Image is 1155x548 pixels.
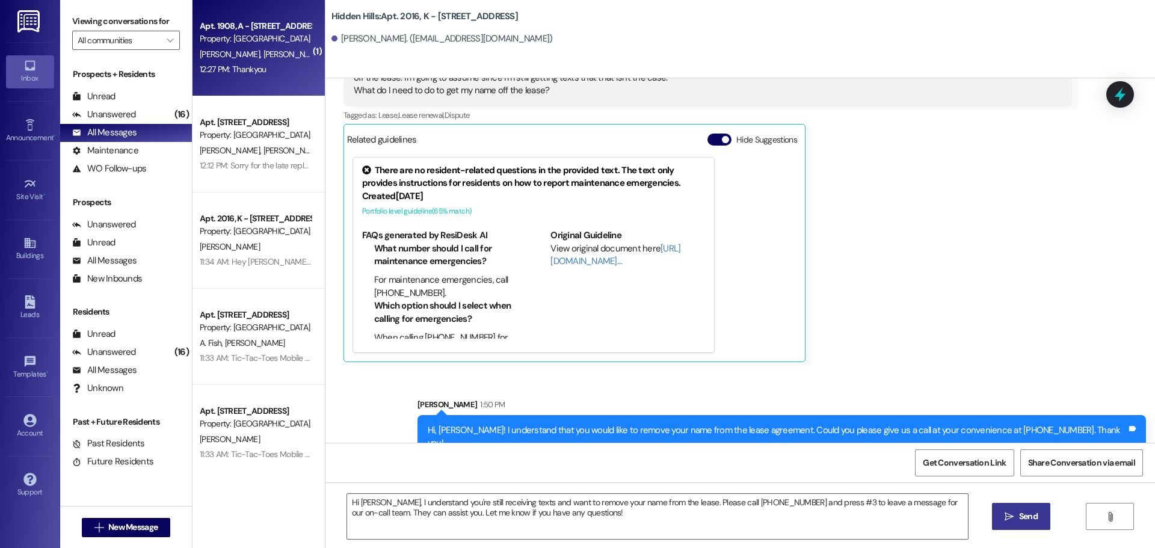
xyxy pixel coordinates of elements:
[60,68,192,81] div: Prospects + Residents
[72,364,137,377] div: All Messages
[17,10,42,32] img: ResiDesk Logo
[362,229,487,241] b: FAQs generated by ResiDesk AI
[72,455,153,468] div: Future Residents
[550,229,621,241] b: Original Guideline
[6,469,54,502] a: Support
[1005,512,1014,522] i: 
[78,31,161,50] input: All communities
[171,105,192,124] div: (16)
[362,205,705,218] div: Portfolio level guideline ( 65 % match)
[200,32,311,45] div: Property: [GEOGRAPHIC_DATA]
[923,457,1006,469] span: Get Conversation Link
[362,164,705,190] div: There are no resident-related questions in the provided text. The text only provides instructions...
[200,145,263,156] span: [PERSON_NAME]
[72,218,136,231] div: Unanswered
[445,110,469,120] span: Dispute
[72,382,123,395] div: Unknown
[550,242,705,268] div: View original document here
[200,321,311,334] div: Property: [GEOGRAPHIC_DATA]
[343,106,1072,124] div: Tagged as:
[374,274,517,300] li: For maintenance emergencies, call [PHONE_NUMBER].
[6,233,54,265] a: Buildings
[171,343,192,362] div: (16)
[428,424,1127,450] div: Hi, [PERSON_NAME]! I understand that you would like to remove your name from the lease agreement....
[225,337,285,348] span: [PERSON_NAME]
[200,309,311,321] div: Apt. [STREET_ADDRESS]
[331,10,518,23] b: Hidden Hills: Apt. 2016, K - [STREET_ADDRESS]
[374,331,517,370] li: When calling [PHONE_NUMBER] for emergencies, press #3 to leave a message for the on-call team.
[72,346,136,359] div: Unanswered
[6,351,54,384] a: Templates •
[200,337,225,348] span: A. Fish
[347,494,968,539] textarea: Hi [PERSON_NAME], I understand you're still receiving texts and want to remove your name from the...
[72,328,115,340] div: Unread
[6,55,54,88] a: Inbox
[167,35,173,45] i: 
[46,368,48,377] span: •
[60,306,192,318] div: Residents
[992,503,1050,530] button: Send
[72,90,115,103] div: Unread
[200,405,311,417] div: Apt. [STREET_ADDRESS]
[72,12,180,31] label: Viewing conversations for
[200,417,311,430] div: Property: [GEOGRAPHIC_DATA]
[417,398,1146,415] div: [PERSON_NAME]
[374,300,517,325] li: Which option should I select when calling for emergencies?
[72,162,146,175] div: WO Follow-ups
[263,49,323,60] span: [PERSON_NAME]
[550,242,680,267] a: [URL][DOMAIN_NAME]…
[477,398,505,411] div: 1:50 PM
[6,174,54,206] a: Site Visit •
[378,110,398,120] span: Lease ,
[72,144,138,157] div: Maintenance
[200,20,311,32] div: Apt. 1908, A - [STREET_ADDRESS]
[736,134,797,146] label: Hide Suggestions
[915,449,1014,476] button: Get Conversation Link
[72,108,136,121] div: Unanswered
[6,292,54,324] a: Leads
[94,523,103,532] i: 
[54,132,55,140] span: •
[200,129,311,141] div: Property: [GEOGRAPHIC_DATA]
[200,241,260,252] span: [PERSON_NAME]
[200,49,263,60] span: [PERSON_NAME]
[200,116,311,129] div: Apt. [STREET_ADDRESS]
[347,134,417,151] div: Related guidelines
[1106,512,1115,522] i: 
[43,191,45,199] span: •
[72,254,137,267] div: All Messages
[200,434,260,445] span: [PERSON_NAME]
[200,64,266,75] div: 12:27 PM: Thankyou
[108,521,158,534] span: New Message
[200,212,311,225] div: Apt. 2016, K - [STREET_ADDRESS]
[72,126,137,139] div: All Messages
[1020,449,1143,476] button: Share Conversation via email
[354,58,1053,97] div: Hey [PERSON_NAME] this is [PERSON_NAME] formally from 2016 S Oakdale. I haven't lived there in mo...
[374,242,517,268] li: What number should I call for maintenance emergencies?
[6,410,54,443] a: Account
[60,416,192,428] div: Past + Future Residents
[72,437,145,450] div: Past Residents
[72,272,142,285] div: New Inbounds
[362,190,705,203] div: Created [DATE]
[60,196,192,209] div: Prospects
[200,225,311,238] div: Property: [GEOGRAPHIC_DATA]
[398,110,445,120] span: Lease renewal ,
[263,145,323,156] span: [PERSON_NAME]
[82,518,171,537] button: New Message
[72,236,115,249] div: Unread
[1028,457,1135,469] span: Share Conversation via email
[1019,510,1038,523] span: Send
[331,32,553,45] div: [PERSON_NAME]. ([EMAIL_ADDRESS][DOMAIN_NAME])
